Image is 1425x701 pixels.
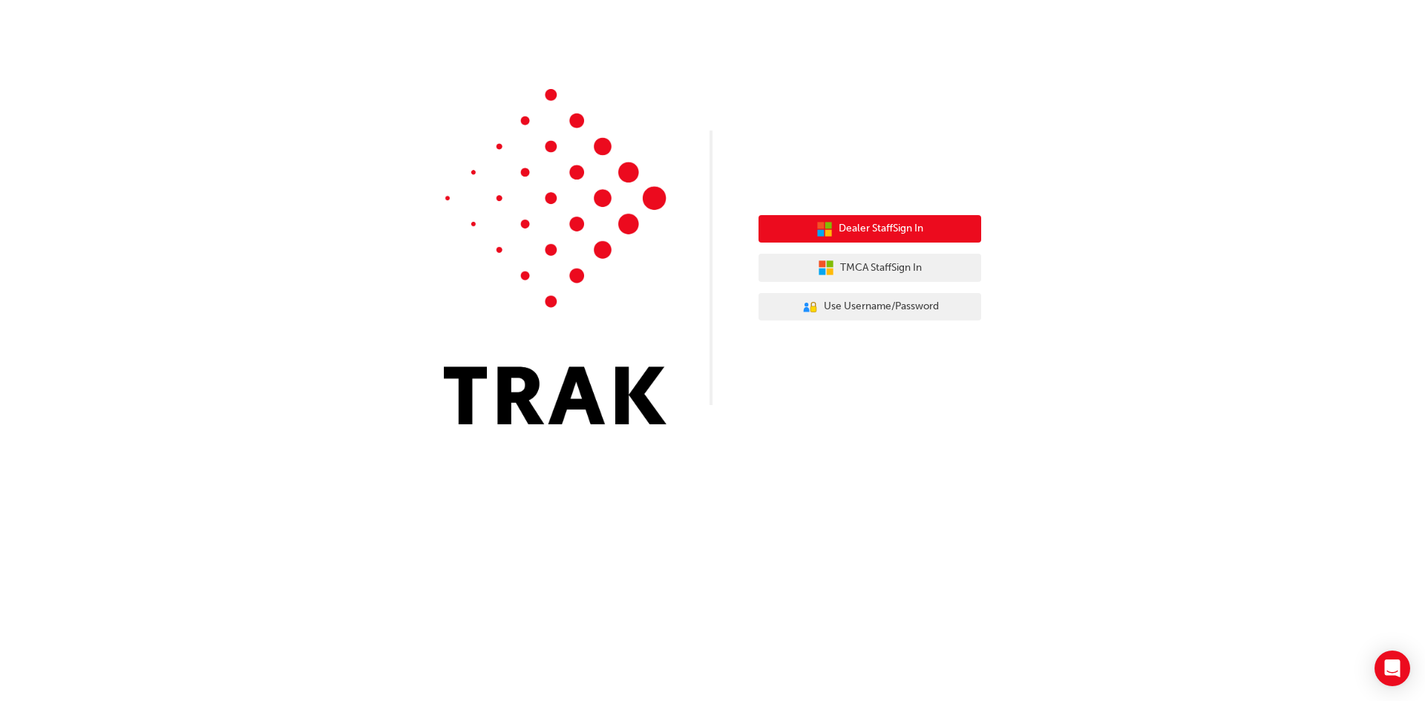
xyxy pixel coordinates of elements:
[1375,651,1410,686] div: Open Intercom Messenger
[759,254,981,282] button: TMCA StaffSign In
[759,215,981,243] button: Dealer StaffSign In
[759,293,981,321] button: Use Username/Password
[824,298,939,315] span: Use Username/Password
[444,89,666,424] img: Trak
[840,260,922,277] span: TMCA Staff Sign In
[839,220,923,237] span: Dealer Staff Sign In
